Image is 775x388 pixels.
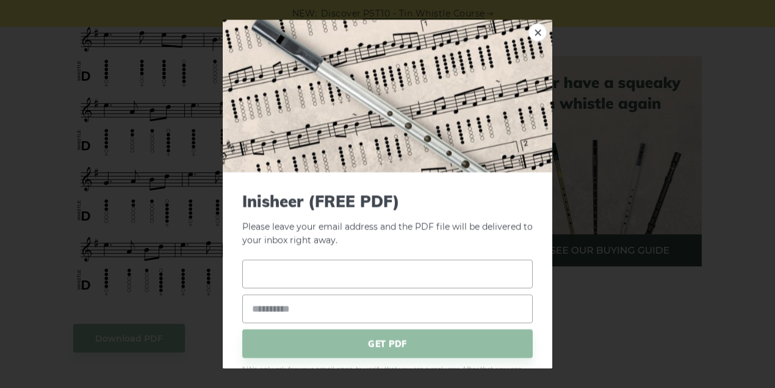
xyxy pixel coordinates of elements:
[223,20,552,172] img: Tin Whistle Tab Preview
[242,329,533,358] span: GET PDF
[528,23,547,42] a: ×
[242,364,533,386] span: * We only ask for your email once, to verify that you are a real user. After that, you can downlo...
[242,192,533,248] p: Please leave your email address and the PDF file will be delivered to your inbox right away.
[242,192,533,211] span: Inisheer (FREE PDF)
